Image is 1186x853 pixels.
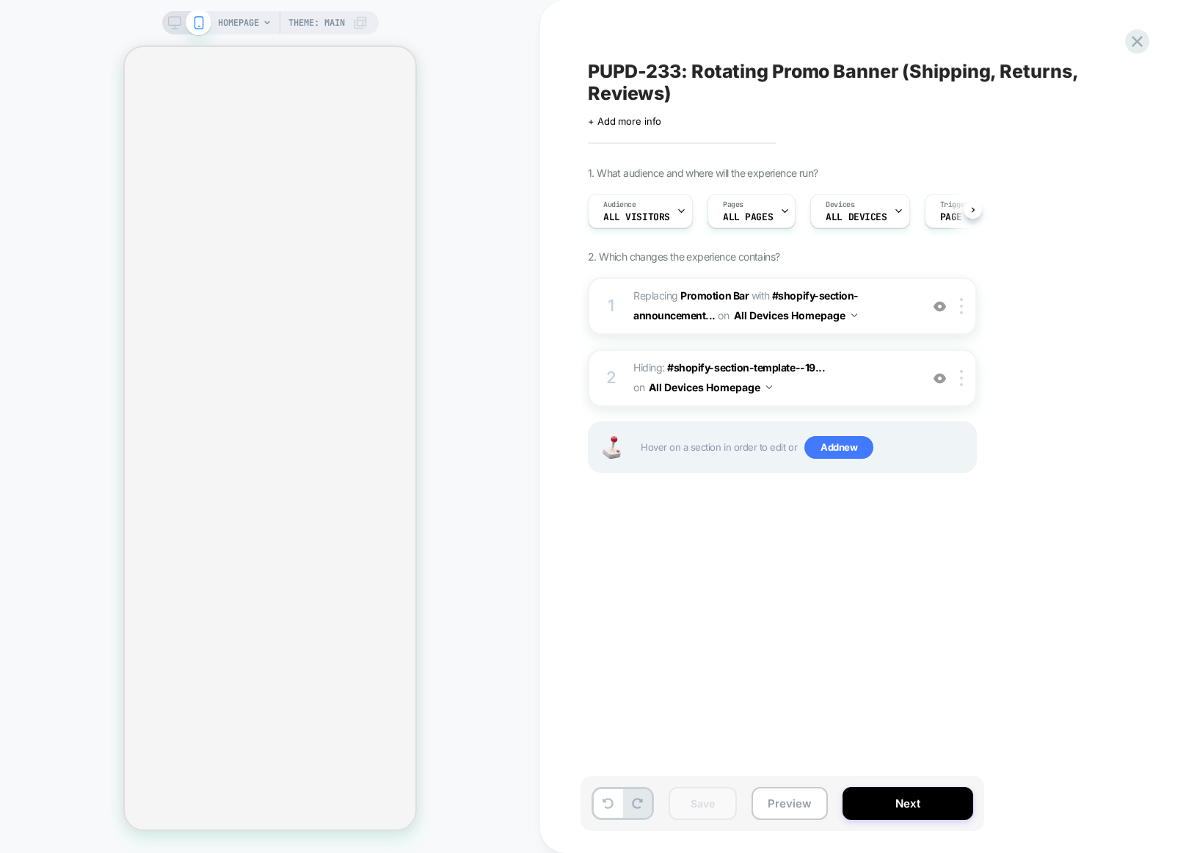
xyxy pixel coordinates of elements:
span: + Add more info [588,115,661,127]
button: All Devices Homepage [734,305,857,326]
div: 1 [604,291,619,321]
span: ALL DEVICES [826,212,887,222]
span: #shopify-section-template--19... [667,361,825,374]
button: Preview [752,787,828,820]
span: Hover on a section in order to edit or [641,436,968,460]
img: Joystick [597,436,626,459]
span: Add new [804,436,873,460]
iframe: To enrich screen reader interactions, please activate Accessibility in Grammarly extension settings [125,47,415,830]
div: 2 [604,363,619,393]
span: PUPD-233: Rotating Promo Banner (Shipping, Returns, Reviews) [588,60,1124,104]
button: All Devices Homepage [649,377,772,398]
span: Page Load [940,212,990,222]
span: Replacing [633,289,749,302]
span: Pages [723,200,743,210]
img: down arrow [766,385,772,389]
span: ALL PAGES [723,212,773,222]
span: HOMEPAGE [218,11,259,35]
img: crossed eye [934,372,946,385]
img: down arrow [851,313,857,317]
span: Theme: MAIN [288,11,345,35]
img: crossed eye [934,300,946,313]
img: close [960,298,963,314]
span: All Visitors [603,212,670,222]
span: Trigger [940,200,969,210]
b: Promotion Bar [680,289,749,302]
span: on [633,378,644,396]
span: Audience [603,200,636,210]
span: on [718,306,729,324]
span: 1. What audience and where will the experience run? [588,167,818,179]
span: Hiding : [633,358,913,398]
span: 2. Which changes the experience contains? [588,250,779,263]
span: WITH [752,289,770,302]
span: Devices [826,200,854,210]
img: close [960,370,963,386]
button: Save [669,787,737,820]
button: Next [843,787,973,820]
